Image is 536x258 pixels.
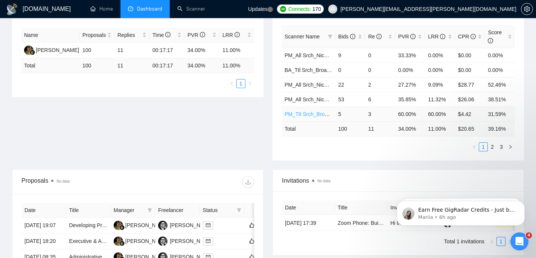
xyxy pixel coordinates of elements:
button: left [487,237,496,246]
span: filter [237,208,241,212]
th: Name [21,28,79,43]
a: PM_All Srch_Niche_25-35 [285,52,346,58]
a: Executive & AI Systems Assistant Needed for Project Management and Data Quality Assurance [69,238,291,244]
td: $28.77 [455,77,485,92]
td: $0.00 [455,48,485,63]
td: 60.00% [395,107,425,121]
img: NK [114,221,123,230]
a: BA_Ttl Srch_Broad_Dynmc_70+ [285,67,361,73]
th: Date [282,200,335,215]
span: right [508,240,512,244]
span: info-circle [440,34,445,39]
span: Invitations [282,176,515,185]
span: filter [235,205,243,216]
button: right [245,79,254,88]
span: left [490,240,494,244]
a: 1 [237,79,245,88]
td: 2 [365,77,395,92]
a: NK[PERSON_NAME] [24,47,79,53]
span: like [249,238,254,244]
td: 53 [335,92,365,107]
td: 100 [79,58,114,73]
img: NK [24,46,33,55]
li: Previous Page [487,237,496,246]
td: 3 [365,107,395,121]
td: 52.46% [485,77,515,92]
a: MT[PERSON_NAME] [158,238,213,244]
td: 11.00% [219,43,254,58]
td: [DATE] 18:20 [21,234,66,249]
li: 2 [488,142,497,151]
td: 31.59% [485,107,515,121]
td: [DATE] 17:39 [282,215,335,231]
th: Title [335,200,387,215]
th: Proposals [79,28,114,43]
span: info-circle [471,34,476,39]
th: Replies [114,28,149,43]
td: 38.51% [485,92,515,107]
span: info-circle [350,34,355,39]
span: filter [146,205,154,216]
span: filter [326,31,334,42]
td: 11 [114,43,149,58]
span: Bids [338,34,355,40]
li: Previous Page [470,142,479,151]
td: Total [282,121,335,136]
a: PM_All Srch_Niche_Dynmc_35-70 [285,96,366,102]
a: 2 [488,143,496,151]
a: Developing Project Plan [69,222,125,228]
span: 4 [526,232,532,238]
span: Manager [114,206,145,214]
td: $26.06 [455,92,485,107]
li: Previous Page [227,79,236,88]
td: 100 [79,43,114,58]
td: 39.16 % [485,121,515,136]
span: info-circle [200,32,205,37]
li: 3 [497,142,506,151]
a: PM_Ttl Srch_Broad_Dynmc_35-70 [285,111,366,117]
img: logo [6,3,18,15]
td: $4.42 [455,107,485,121]
td: 35.85% [395,92,425,107]
span: No data [317,179,330,183]
span: Re [368,34,382,40]
td: 60.00% [425,107,455,121]
img: NK [114,237,123,246]
td: 100 [335,121,365,136]
td: 5 [335,107,365,121]
span: like [249,222,254,228]
button: left [470,142,479,151]
span: user [330,6,335,12]
td: 9.09% [425,77,455,92]
span: info-circle [410,34,416,39]
span: Time [152,32,171,38]
span: info-circle [234,32,240,37]
th: Manager [111,203,155,218]
td: 0 [365,63,395,77]
td: 11 [365,121,395,136]
span: dashboard [128,6,133,11]
span: download [242,179,254,185]
span: Connects: [288,5,311,13]
td: 34.00 % [395,121,425,136]
a: NK[PERSON_NAME] [114,222,169,228]
iframe: Intercom live chat [510,232,528,250]
span: 170 [312,5,321,13]
img: gigradar-bm.png [119,241,125,246]
span: mail [206,223,210,227]
span: left [472,145,477,149]
a: searchScanner [177,6,205,12]
th: Title [66,203,110,218]
span: No data [56,179,70,183]
span: PVR [187,32,205,38]
a: homeHome [90,6,113,12]
td: $ 20.65 [455,121,485,136]
td: 0.00% [395,63,425,77]
span: LRR [428,34,445,40]
div: [PERSON_NAME] [125,221,169,229]
td: 9 [335,48,365,63]
span: right [248,81,252,86]
div: [PERSON_NAME] [170,237,213,245]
